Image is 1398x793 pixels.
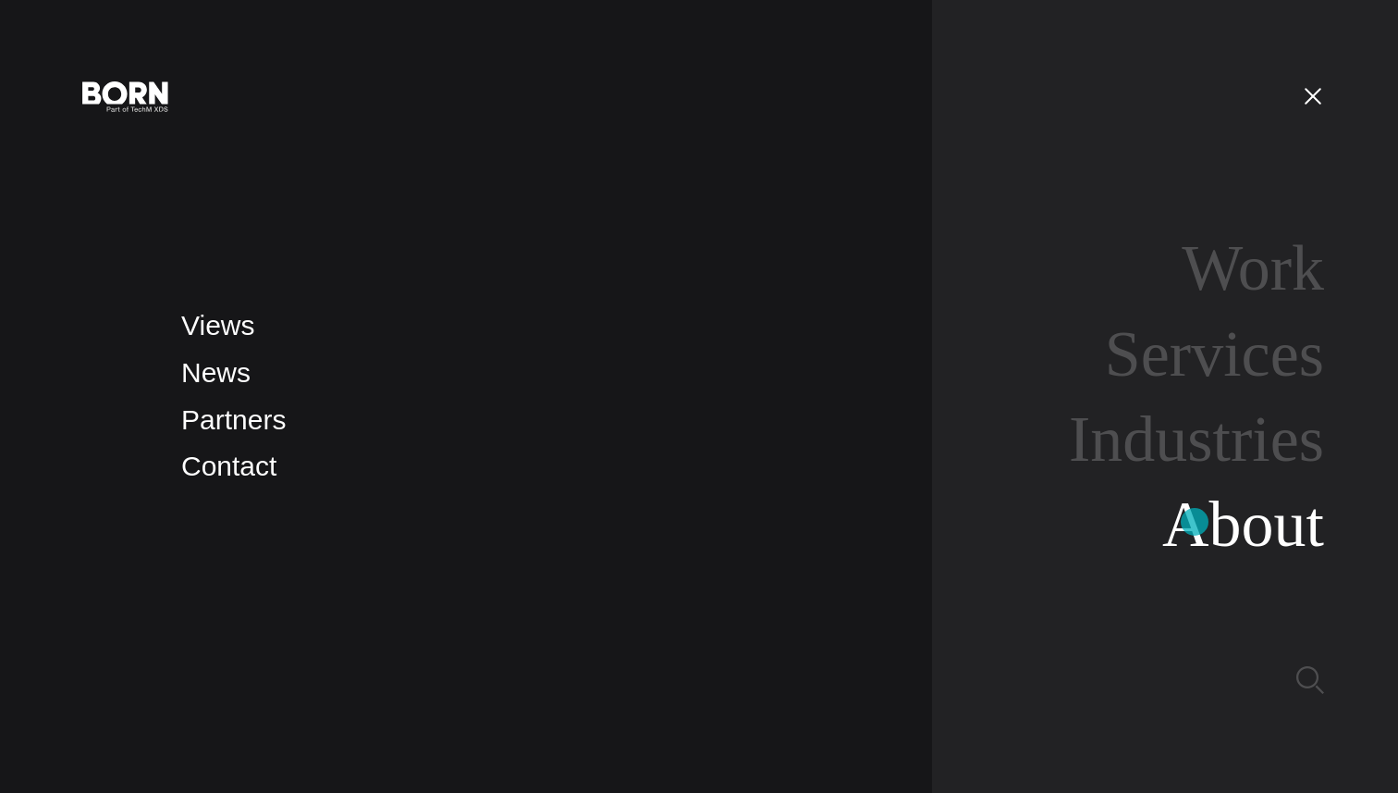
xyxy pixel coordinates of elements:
a: News [181,357,251,388]
a: Industries [1069,403,1324,475]
a: About [1162,489,1324,560]
button: Open [1291,76,1335,115]
a: Work [1182,232,1324,304]
a: Views [181,310,254,341]
a: Contact [181,451,276,481]
img: Search [1296,666,1324,694]
a: Services [1105,318,1324,390]
a: Partners [181,404,286,435]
